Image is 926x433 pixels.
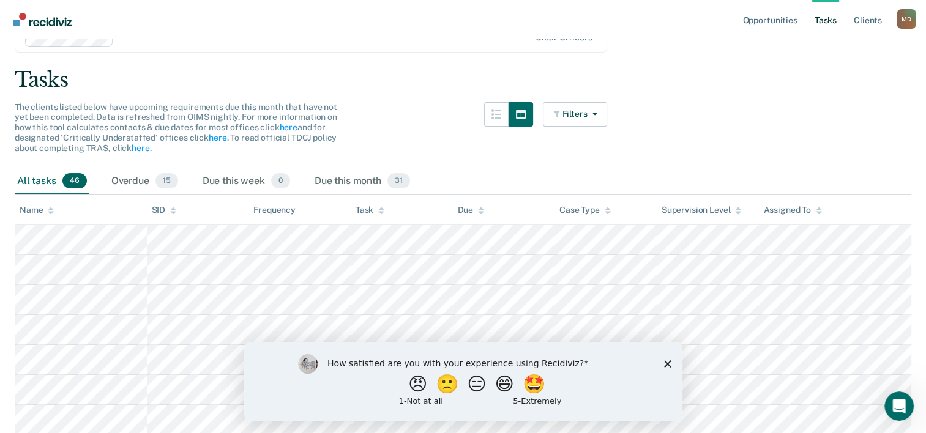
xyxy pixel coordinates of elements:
[13,13,72,26] img: Recidiviz
[884,391,914,421] iframe: Intercom live chat
[15,67,911,92] div: Tasks
[763,205,821,215] div: Assigned To
[209,133,226,142] a: here
[312,168,413,195] div: Due this month31
[559,205,611,215] div: Case Type
[356,205,384,215] div: Task
[62,173,87,189] span: 46
[109,168,181,195] div: Overdue15
[244,342,682,421] iframe: Survey by Kim from Recidiviz
[897,9,916,29] button: Profile dropdown button
[132,143,149,153] a: here
[543,102,608,127] button: Filters
[155,173,178,189] span: 15
[271,173,290,189] span: 0
[20,205,54,215] div: Name
[387,173,410,189] span: 31
[662,205,742,215] div: Supervision Level
[897,9,916,29] div: M D
[152,205,177,215] div: SID
[457,205,484,215] div: Due
[200,168,293,195] div: Due this week0
[15,102,337,153] span: The clients listed below have upcoming requirements due this month that have not yet been complet...
[15,168,89,195] div: All tasks46
[279,122,297,132] a: here
[253,205,296,215] div: Frequency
